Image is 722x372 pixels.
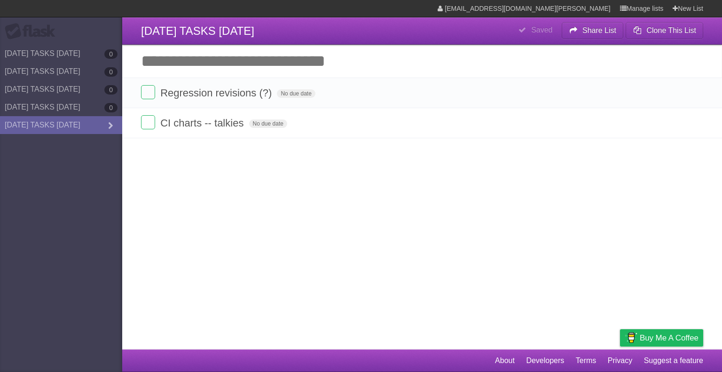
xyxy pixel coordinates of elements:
[582,26,616,34] b: Share List
[160,87,274,99] span: Regression revisions (?)
[141,85,155,99] label: Done
[160,117,246,129] span: CI charts -- talkies
[104,103,118,112] b: 0
[526,352,564,370] a: Developers
[104,85,118,95] b: 0
[640,330,698,346] span: Buy me a coffee
[104,67,118,77] b: 0
[141,24,254,37] span: [DATE] TASKS [DATE]
[5,23,61,40] div: Flask
[576,352,596,370] a: Terms
[625,330,637,346] img: Buy me a coffee
[626,22,703,39] button: Clone This List
[644,352,703,370] a: Suggest a feature
[277,89,315,98] span: No due date
[562,22,624,39] button: Share List
[646,26,696,34] b: Clone This List
[495,352,515,370] a: About
[249,119,287,128] span: No due date
[608,352,632,370] a: Privacy
[104,49,118,59] b: 0
[531,26,552,34] b: Saved
[620,329,703,347] a: Buy me a coffee
[141,115,155,129] label: Done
